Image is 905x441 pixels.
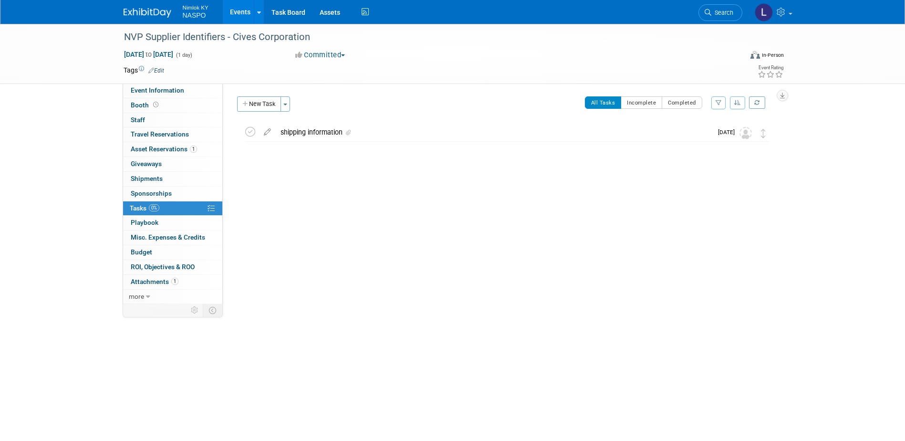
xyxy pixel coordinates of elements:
[123,290,222,304] a: more
[129,293,144,300] span: more
[148,67,164,74] a: Edit
[758,65,783,70] div: Event Rating
[130,204,159,212] span: Tasks
[662,96,702,109] button: Completed
[718,129,739,136] span: [DATE]
[123,216,222,230] a: Playbook
[131,145,197,153] span: Asset Reservations
[749,96,765,109] a: Refresh
[183,2,208,12] span: Nimlok KY
[761,52,784,59] div: In-Person
[131,130,189,138] span: Travel Reservations
[124,65,164,75] td: Tags
[237,96,281,112] button: New Task
[175,52,192,58] span: (1 day)
[131,189,172,197] span: Sponsorships
[123,201,222,216] a: Tasks0%
[171,278,178,285] span: 1
[183,11,206,19] span: NASPO
[123,113,222,127] a: Staff
[131,248,152,256] span: Budget
[123,231,222,245] a: Misc. Expenses & Credits
[131,278,178,285] span: Attachments
[711,9,733,16] span: Search
[123,275,222,289] a: Attachments1
[123,142,222,157] a: Asset Reservations1
[259,128,276,136] a: edit
[761,129,766,138] i: Move task
[123,245,222,260] a: Budget
[144,51,153,58] span: to
[755,3,773,21] img: Lee Ann Pope
[621,96,662,109] button: Incomplete
[750,51,760,59] img: Format-Inperson.png
[151,101,160,108] span: Booth not reserved yet
[131,86,184,94] span: Event Information
[123,98,222,113] a: Booth
[121,29,728,46] div: NVP Supplier Identifiers - Cives Corporation
[124,8,171,18] img: ExhibitDay
[585,96,622,109] button: All Tasks
[131,233,205,241] span: Misc. Expenses & Credits
[739,127,752,139] img: Unassigned
[292,50,349,60] button: Committed
[276,124,712,140] div: shipping information
[686,50,784,64] div: Event Format
[131,263,195,271] span: ROI, Objectives & ROO
[123,187,222,201] a: Sponsorships
[131,160,162,168] span: Giveaways
[123,260,222,274] a: ROI, Objectives & ROO
[190,146,197,153] span: 1
[698,4,742,21] a: Search
[124,50,174,59] span: [DATE] [DATE]
[123,84,222,98] a: Event Information
[203,304,222,316] td: Toggle Event Tabs
[187,304,203,316] td: Personalize Event Tab Strip
[131,219,158,226] span: Playbook
[131,101,160,109] span: Booth
[131,116,145,124] span: Staff
[131,175,163,182] span: Shipments
[123,172,222,186] a: Shipments
[149,204,159,211] span: 0%
[123,157,222,171] a: Giveaways
[123,127,222,142] a: Travel Reservations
